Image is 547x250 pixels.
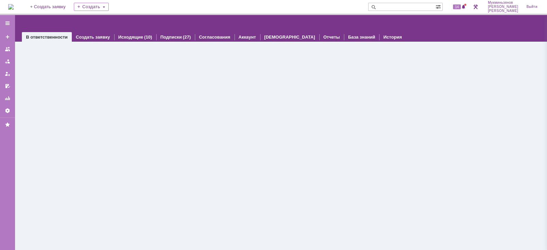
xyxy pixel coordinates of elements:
[239,34,256,40] a: Аккаунт
[323,34,340,40] a: Отчеты
[436,3,442,10] span: Расширенный поиск
[488,1,518,5] span: Мукминьзянов
[2,93,13,104] a: Отчеты
[144,34,152,40] div: (10)
[118,34,143,40] a: Исходящие
[488,5,518,9] span: [PERSON_NAME]
[8,4,14,10] a: Перейти на домашнюю страницу
[160,34,182,40] a: Подписки
[2,44,13,55] a: Заявки на командах
[183,34,191,40] div: (27)
[348,34,375,40] a: База знаний
[26,34,68,40] a: В ответственности
[2,31,13,42] a: Создать заявку
[2,105,13,116] a: Настройки
[76,34,110,40] a: Создать заявку
[471,3,480,11] a: Перейти в интерфейс администратора
[2,81,13,92] a: Мои согласования
[74,3,109,11] div: Создать
[383,34,402,40] a: История
[199,34,230,40] a: Согласования
[264,34,315,40] a: [DEMOGRAPHIC_DATA]
[2,56,13,67] a: Заявки в моей ответственности
[488,9,518,13] span: [PERSON_NAME]
[453,4,461,9] span: 14
[2,68,13,79] a: Мои заявки
[8,4,14,10] img: logo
